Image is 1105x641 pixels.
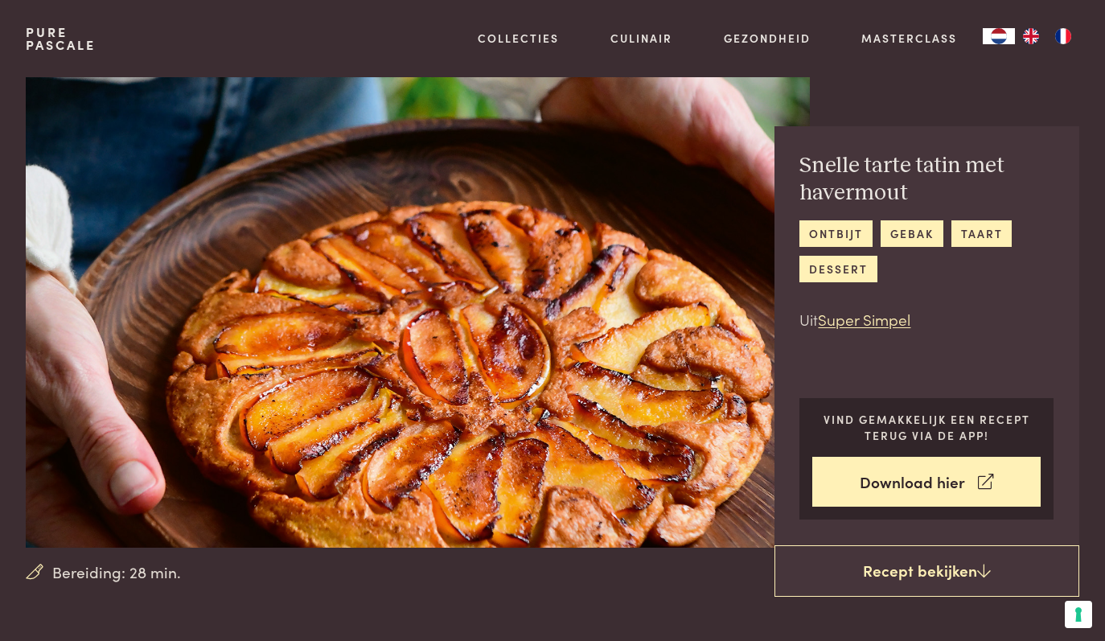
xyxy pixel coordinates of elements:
[812,457,1041,507] a: Download hier
[818,308,910,330] a: Super Simpel
[951,220,1012,247] a: taart
[1015,28,1047,44] a: EN
[1047,28,1079,44] a: FR
[881,220,943,247] a: gebak
[983,28,1079,44] aside: Language selected: Nederlands
[861,30,957,47] a: Masterclass
[983,28,1015,44] div: Language
[1015,28,1079,44] ul: Language list
[478,30,559,47] a: Collecties
[812,411,1041,444] p: Vind gemakkelijk een recept terug via de app!
[724,30,811,47] a: Gezondheid
[26,26,96,51] a: PurePascale
[799,308,1054,331] p: Uit
[610,30,672,47] a: Culinair
[799,256,877,282] a: dessert
[52,561,181,584] span: Bereiding: 28 min.
[799,152,1054,208] h2: Snelle tarte tatin met havermout
[774,545,1080,597] a: Recept bekijken
[983,28,1015,44] a: NL
[1065,601,1092,628] button: Uw voorkeuren voor toestemming voor trackingtechnologieën
[26,77,810,548] img: Snelle tarte tatin met havermout
[799,220,872,247] a: ontbijt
